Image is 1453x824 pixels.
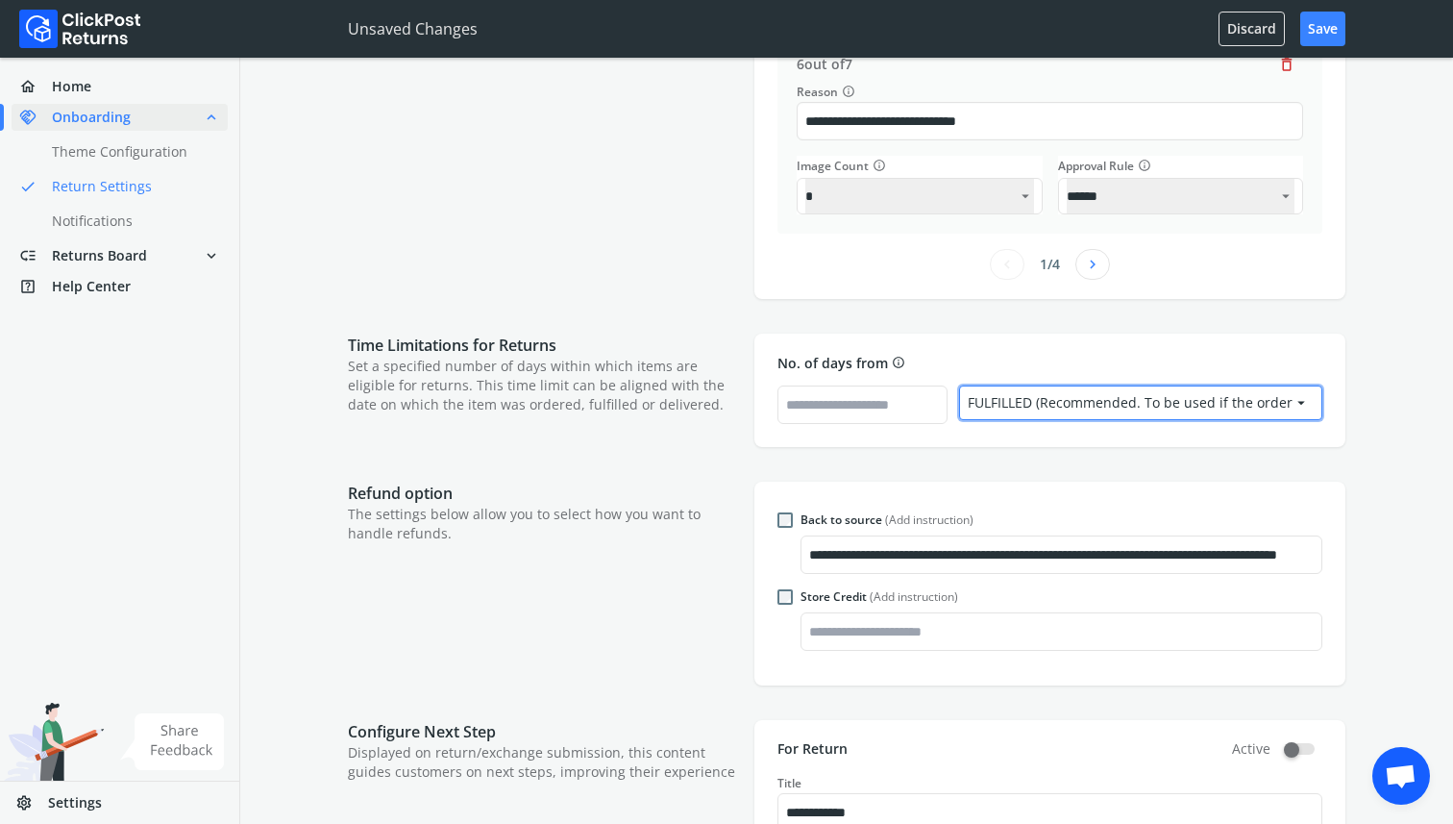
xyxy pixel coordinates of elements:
[998,251,1016,278] span: chevron_left
[19,10,141,48] img: Logo
[892,353,905,372] span: info
[348,743,735,782] p: Displayed on return/exchange submission, this content guides customers on next steps, improving t...
[19,242,52,269] span: low_priority
[1232,739,1270,759] span: Active
[1270,47,1303,82] button: delete
[203,104,220,131] span: expand_less
[990,249,1024,280] button: chevron_left
[12,73,228,100] a: homeHome
[797,82,1303,102] label: Reason
[52,77,91,96] span: Home
[870,588,958,605] span: (Add instruction)
[1134,156,1151,176] button: info
[777,739,848,759] p: For Return
[52,108,131,127] span: Onboarding
[1372,747,1430,805] div: Open chat
[348,720,735,743] p: Configure Next Step
[800,589,958,605] div: Store Credit
[19,104,52,131] span: handshake
[52,277,131,296] span: Help Center
[15,789,48,816] span: settings
[12,173,251,200] a: doneReturn Settings
[348,357,735,414] p: Set a specified number of days within which items are eligible for returns. This time limit can b...
[203,242,220,269] span: expand_more
[888,353,905,374] button: info
[52,246,147,265] span: Returns Board
[120,713,225,770] img: share feedback
[777,775,801,791] label: Title
[873,156,886,175] span: info
[1084,251,1101,278] span: chevron_right
[1040,255,1060,274] span: 1 / 4
[1138,156,1151,175] span: info
[797,156,1042,176] div: Image Count
[12,208,251,235] a: Notifications
[19,173,37,200] span: done
[348,17,478,40] p: Unsaved Changes
[348,334,735,357] p: Time Limitations for Returns
[842,82,855,101] span: info
[869,156,886,176] button: info
[838,82,855,102] button: Reason
[12,138,251,165] a: Theme Configuration
[885,512,973,528] span: (Add instruction)
[1058,156,1303,176] div: Approval Rule
[968,393,1293,412] div: FULFILLED (Recommended. To be used if the orders are marked as “Fulfilled” in Shopify)
[19,73,52,100] span: home
[1293,389,1310,416] span: arrow_drop_down
[1075,249,1110,280] button: chevron_right
[19,273,52,300] span: help_center
[959,386,1322,420] button: FULFILLED (Recommended. To be used if the orders are marked as “Fulfilled” in Shopify)arrow_drop_...
[1278,51,1295,78] span: delete
[1219,12,1285,46] button: Discard
[48,793,102,812] span: Settings
[800,512,973,528] div: Back to source
[12,273,228,300] a: help_centerHelp Center
[797,55,852,74] span: 6 out of 7
[348,505,735,543] p: The settings below allow you to select how you want to handle refunds.
[1300,12,1345,46] button: Save
[348,482,735,505] p: Refund option
[777,353,1322,374] p: No. of days from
